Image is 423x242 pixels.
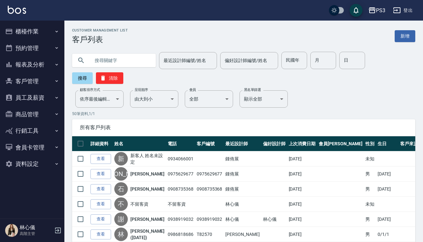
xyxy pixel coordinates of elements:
th: 生日 [376,136,399,151]
h3: 客戶列表 [72,35,128,44]
td: 鍾侑展 [224,166,261,182]
td: 林心儀 [224,212,261,227]
th: 偏好設計師 [261,136,287,151]
td: 林心儀 [224,197,261,212]
td: 0908735368 [166,182,195,197]
td: [DATE] [376,212,399,227]
div: 顯示全部 [240,90,288,108]
td: 未知 [364,151,376,166]
div: 由大到小 [130,90,178,108]
td: [DATE] [287,151,317,166]
td: [DATE] [376,182,399,197]
div: 謝 [114,212,128,226]
td: 男 [364,212,376,227]
button: 搜尋 [72,72,93,84]
a: 查看 [90,229,111,239]
button: save [350,4,362,17]
td: 0934066001 [166,151,195,166]
button: 資料設定 [3,156,62,172]
th: 客戶編號 [195,136,224,151]
td: 男 [364,227,376,242]
div: [PERSON_NAME] [114,167,128,181]
button: 會員卡管理 [3,139,62,156]
h5: 林心儀 [20,224,52,231]
td: 0938919032 [166,212,195,227]
a: [PERSON_NAME] [130,216,164,222]
p: 50 筆資料, 1 / 1 [72,111,415,117]
input: 搜尋關鍵字 [90,52,151,69]
img: Logo [8,6,26,14]
button: 員工及薪資 [3,89,62,106]
td: 男 [364,166,376,182]
a: 不留客資 [130,201,148,207]
td: [DATE] [376,166,399,182]
a: [PERSON_NAME] [130,186,164,192]
td: [DATE] [287,197,317,212]
button: PS3 [366,4,388,17]
label: 黑名單篩選 [244,87,261,92]
th: 最近設計師 [224,136,261,151]
div: 不 [114,197,128,211]
button: 報表及分析 [3,56,62,73]
div: 依序最後編輯時間 [75,90,124,108]
th: 姓名 [113,136,166,151]
button: 客戶管理 [3,73,62,90]
button: 清除 [96,72,123,84]
td: 0975629677 [166,166,195,182]
td: 0986818686 [166,227,195,242]
a: 新增 [395,30,415,42]
div: 新 [114,152,128,166]
td: 0975629677 [195,166,224,182]
div: 林 [114,228,128,241]
button: 預約管理 [3,40,62,57]
th: 電話 [166,136,195,151]
td: [DATE] [287,227,317,242]
th: 上次消費日期 [287,136,317,151]
td: [DATE] [287,212,317,227]
span: 所有客戶列表 [80,124,408,131]
button: 登出 [390,4,415,16]
button: 商品管理 [3,106,62,123]
div: 石 [114,182,128,196]
td: 0/1/1 [376,227,399,242]
td: 0908735368 [195,182,224,197]
label: 顧客排序方式 [80,87,100,92]
td: 林心儀 [261,212,287,227]
img: Person [5,224,18,237]
td: 0938919032 [195,212,224,227]
th: 客戶來源 [399,136,420,151]
p: 高階主管 [20,231,52,237]
a: 查看 [90,154,111,164]
td: 不留客資 [166,197,195,212]
th: 性別 [364,136,376,151]
td: [PERSON_NAME] [224,227,261,242]
td: 男 [364,182,376,197]
td: 鍾侑展 [224,182,261,197]
label: 會員 [189,87,196,92]
a: 查看 [90,184,111,194]
div: 全部 [185,90,233,108]
a: [PERSON_NAME] [130,171,164,177]
td: [DATE] [287,182,317,197]
div: PS3 [376,6,385,14]
th: 會員[PERSON_NAME] [317,136,364,151]
td: T82570 [195,227,224,242]
button: 櫃檯作業 [3,23,62,40]
td: 未知 [364,197,376,212]
a: 查看 [90,214,111,224]
button: 行銷工具 [3,122,62,139]
a: 新客人 姓名未設定 [130,152,164,165]
h2: Customer Management List [72,28,128,32]
th: 詳細資料 [89,136,113,151]
a: 查看 [90,169,111,179]
label: 呈現順序 [135,87,148,92]
td: 鍾侑展 [224,151,261,166]
td: [DATE] [287,166,317,182]
a: 查看 [90,199,111,209]
a: [PERSON_NAME]([DATE]) [130,228,164,241]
